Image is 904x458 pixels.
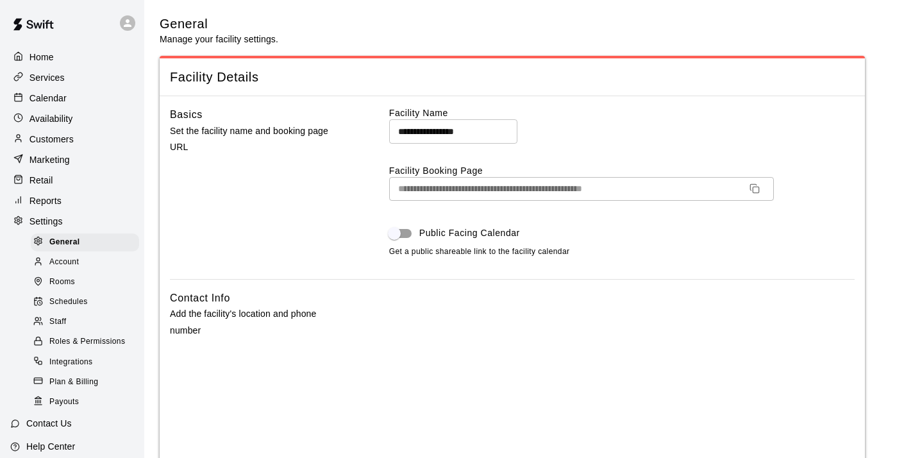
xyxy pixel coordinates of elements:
a: Marketing [10,150,134,169]
p: Set the facility name and booking page URL [170,123,348,155]
h6: Basics [170,106,203,123]
a: Home [10,47,134,67]
span: Payouts [49,396,79,409]
h6: Contact Info [170,290,230,307]
div: Plan & Billing [31,373,139,391]
div: Account [31,253,139,271]
span: Roles & Permissions [49,335,125,348]
a: Staff [31,312,144,332]
p: Help Center [26,440,75,453]
a: Schedules [31,293,144,312]
p: Add the facility's location and phone number [170,306,348,338]
a: Roles & Permissions [31,332,144,352]
span: Plan & Billing [49,376,98,389]
div: Staff [31,313,139,331]
span: Account [49,256,79,269]
div: Payouts [31,393,139,411]
span: Public Facing Calendar [419,226,520,240]
p: Retail [29,174,53,187]
p: Calendar [29,92,67,105]
div: Roles & Permissions [31,333,139,351]
span: Facility Details [170,69,855,86]
span: Staff [49,316,66,328]
p: Home [29,51,54,64]
a: Customers [10,130,134,149]
a: Settings [10,212,134,231]
p: Services [29,71,65,84]
a: Plan & Billing [31,372,144,392]
p: Contact Us [26,417,72,430]
span: Integrations [49,356,93,369]
a: Availability [10,109,134,128]
div: Schedules [31,293,139,311]
label: Facility Name [389,106,855,119]
p: Settings [29,215,63,228]
label: Facility Booking Page [389,164,855,177]
a: General [31,232,144,252]
div: Integrations [31,353,139,371]
a: Calendar [10,89,134,108]
a: Rooms [31,273,144,293]
a: Retail [10,171,134,190]
span: General [49,236,80,249]
a: Integrations [31,352,144,372]
p: Marketing [29,153,70,166]
p: Manage your facility settings. [160,33,278,46]
span: Schedules [49,296,88,309]
a: Payouts [31,392,144,412]
span: Rooms [49,276,75,289]
div: General [31,233,139,251]
p: Availability [29,112,73,125]
a: Reports [10,191,134,210]
h5: General [160,15,278,33]
span: Get a public shareable link to the facility calendar [389,246,570,259]
a: Account [31,252,144,272]
div: Rooms [31,273,139,291]
button: Copy URL [744,178,765,199]
p: Reports [29,194,62,207]
a: Services [10,68,134,87]
p: Customers [29,133,74,146]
